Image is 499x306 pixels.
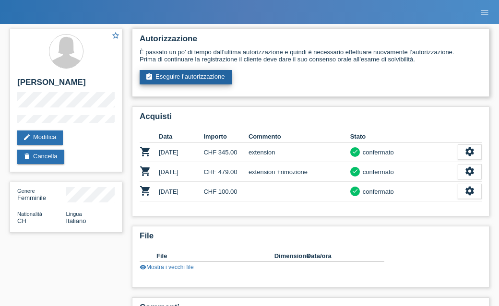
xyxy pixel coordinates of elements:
[203,131,248,142] th: Importo
[159,131,203,142] th: Data
[360,147,394,157] div: confermato
[17,217,26,224] span: Svizzera
[145,73,153,81] i: assignment_turned_in
[140,146,151,157] i: POSP00015421
[249,131,350,142] th: Commento
[17,188,35,194] span: Genere
[156,250,274,262] th: File
[203,182,248,201] td: CHF 100.00
[140,185,151,197] i: POSP00024967
[352,188,358,194] i: check
[480,8,489,17] i: menu
[66,211,82,217] span: Lingua
[140,231,482,246] h2: File
[475,9,494,15] a: menu
[159,162,203,182] td: [DATE]
[23,133,31,141] i: edit
[140,34,482,48] h2: Autorizzazione
[352,148,358,155] i: check
[360,187,394,197] div: confermato
[464,186,475,196] i: settings
[464,166,475,177] i: settings
[140,70,232,84] a: assignment_turned_inEseguire l’autorizzazione
[159,182,203,201] td: [DATE]
[249,162,350,182] td: extension +rimozione
[352,168,358,175] i: check
[111,31,120,40] i: star_border
[140,264,146,271] i: visibility
[140,165,151,177] i: POSP00024811
[140,48,482,63] div: È passato un po’ di tempo dall’ultima autorizzazione e quindi è necessario effettuare nuovamente ...
[274,250,307,262] th: Dimensione
[23,153,31,160] i: delete
[17,78,115,92] h2: [PERSON_NAME]
[350,131,458,142] th: Stato
[17,130,63,145] a: editModifica
[203,142,248,162] td: CHF 345.00
[307,250,371,262] th: Data/ora
[203,162,248,182] td: CHF 479.00
[17,187,66,201] div: Femminile
[66,217,86,224] span: Italiano
[464,146,475,157] i: settings
[140,264,194,271] a: visibilityMostra i vecchi file
[17,150,64,164] a: deleteCancella
[159,142,203,162] td: [DATE]
[249,142,350,162] td: extension
[140,112,482,126] h2: Acquisti
[360,167,394,177] div: confermato
[17,211,42,217] span: Nationalità
[111,31,120,41] a: star_border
